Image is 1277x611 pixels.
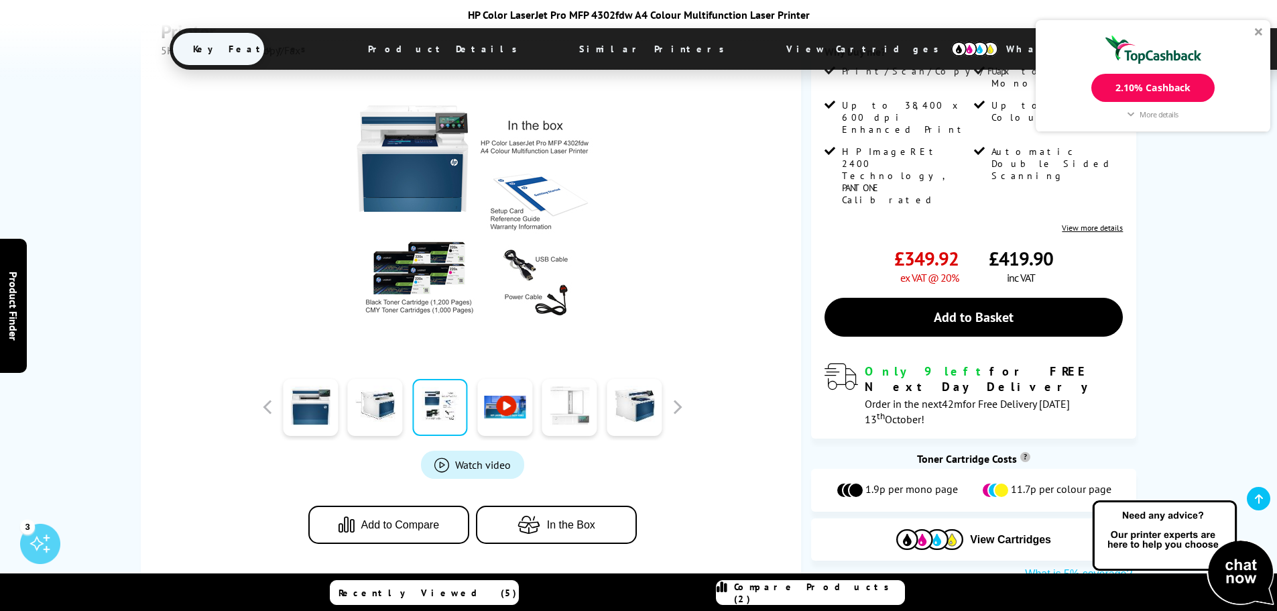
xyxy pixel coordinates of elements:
a: Add to Basket [825,298,1123,337]
a: View more details [1062,223,1123,233]
div: HP Color LaserJet Pro MFP 4302fdw A4 Colour Multifunction Laser Printer [170,8,1108,21]
img: HP Color LaserJet Pro MFP 4302fdw Thumbnail [341,84,604,347]
a: Compare Products (2) [716,580,905,605]
button: What is 5% coverage? [1021,567,1136,581]
span: What’s in the Box? [986,33,1211,65]
div: modal_delivery [825,364,1123,425]
span: Compare Products (2) [734,581,904,605]
span: Product Finder [7,271,20,340]
button: In the Box [476,506,637,544]
span: inc VAT [1007,271,1035,284]
a: Recently Viewed (5) [330,580,519,605]
span: 1.9p per mono page [865,482,958,498]
span: 11.7p per colour page [1011,482,1111,498]
span: Key Features [173,33,333,65]
img: cmyk-icon.svg [951,42,998,56]
span: Up to 33ppm Colour Print [991,99,1120,123]
div: for FREE Next Day Delivery [865,364,1123,394]
span: 42m [942,397,963,410]
span: Similar Printers [559,33,751,65]
span: View Cartridges [766,32,971,66]
div: Toner Cartridge Costs [811,452,1136,465]
span: £419.90 [989,246,1053,271]
sup: th [877,410,885,422]
span: HP ImageREt 2400 Technology, PANTONE Calibrated [842,146,971,206]
span: ex VAT @ 20% [900,271,959,284]
span: Automatic Double Sided Scanning [991,146,1120,182]
a: Product_All_Videos [421,451,524,479]
img: Open Live Chat window [1089,498,1277,608]
span: Product Details [348,33,544,65]
button: Add to Compare [308,506,469,544]
span: Order in the next for Free Delivery [DATE] 13 October! [865,397,1070,426]
span: Recently Viewed (5) [339,587,517,599]
img: Cartridges [896,529,963,550]
span: In the Box [547,519,595,531]
span: View Cartridges [970,534,1051,546]
span: Up to 38,400 x 600 dpi Enhanced Print [842,99,971,135]
div: 3 [20,519,35,534]
sup: Cost per page [1020,452,1030,462]
span: £349.92 [894,246,959,271]
span: Add to Compare [361,519,440,531]
button: View Cartridges [821,529,1126,551]
span: Only 9 left [865,364,989,379]
span: Watch video [455,458,511,471]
